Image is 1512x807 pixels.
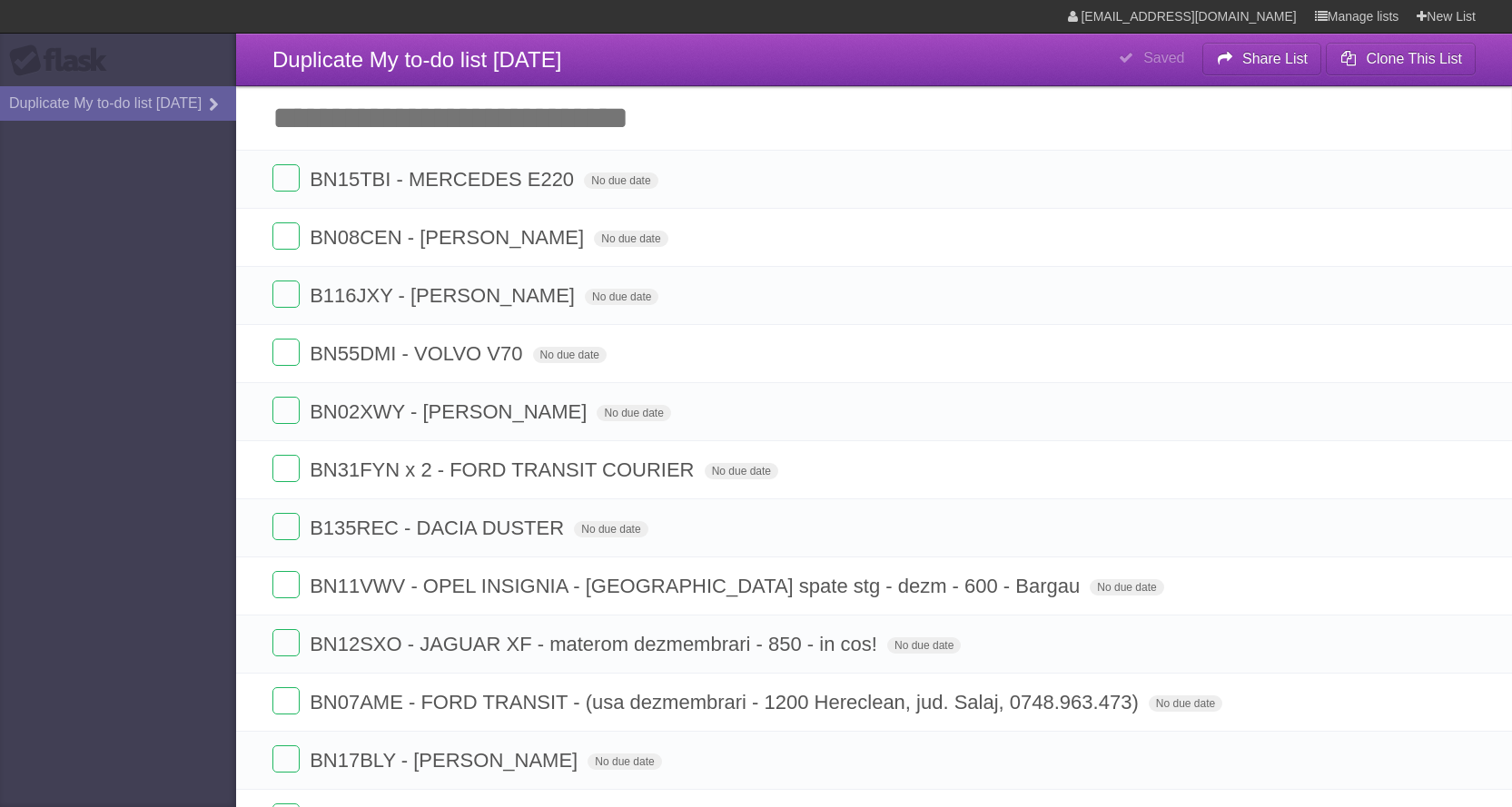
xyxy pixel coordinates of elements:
span: BN31FYN x 2 - FORD TRANSIT COURIER [310,458,698,481]
span: No due date [574,521,647,537]
div: Flask [9,44,118,77]
label: Done [272,455,300,482]
label: Done [272,629,300,656]
label: Done [272,222,300,250]
label: Done [272,339,300,366]
span: BN02XWY - [PERSON_NAME] [310,400,591,423]
span: BN12SXO - JAGUAR XF - materom dezmembrari - 850 - in cos! [310,633,882,655]
span: B135REC - DACIA DUSTER [310,517,568,539]
button: Share List [1202,43,1322,75]
label: Done [272,397,300,424]
label: Done [272,164,300,192]
span: No due date [1149,695,1222,712]
b: Share List [1242,51,1308,66]
button: Clone This List [1326,43,1476,75]
label: Done [272,280,300,308]
label: Done [272,513,300,540]
span: No due date [597,405,670,421]
label: Done [272,745,300,773]
span: No due date [705,463,778,479]
span: No due date [887,637,961,654]
span: No due date [588,753,661,770]
span: No due date [1090,579,1163,595]
span: BN17BLY - [PERSON_NAME] [310,749,582,772]
b: Saved [1143,50,1184,65]
label: Done [272,571,300,598]
span: No due date [584,172,657,189]
span: No due date [533,347,607,363]
span: BN08CEN - [PERSON_NAME] [310,226,588,249]
span: No due date [585,289,658,305]
span: BN07AME - FORD TRANSIT - (usa dezmembrari - 1200 Hereclean, jud. Salaj, 0748.963.473) [310,691,1143,714]
label: Done [272,687,300,714]
span: BN55DMI - VOLVO V70 [310,342,527,365]
span: Duplicate My to-do list [DATE] [272,47,561,72]
span: No due date [594,231,667,247]
b: Clone This List [1366,51,1462,66]
span: BN15TBI - MERCEDES E220 [310,168,578,191]
span: B116JXY - [PERSON_NAME] [310,284,579,307]
span: BN11VWV - OPEL INSIGNIA - [GEOGRAPHIC_DATA] spate stg - dezm - 600 - Bargau [310,575,1084,597]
